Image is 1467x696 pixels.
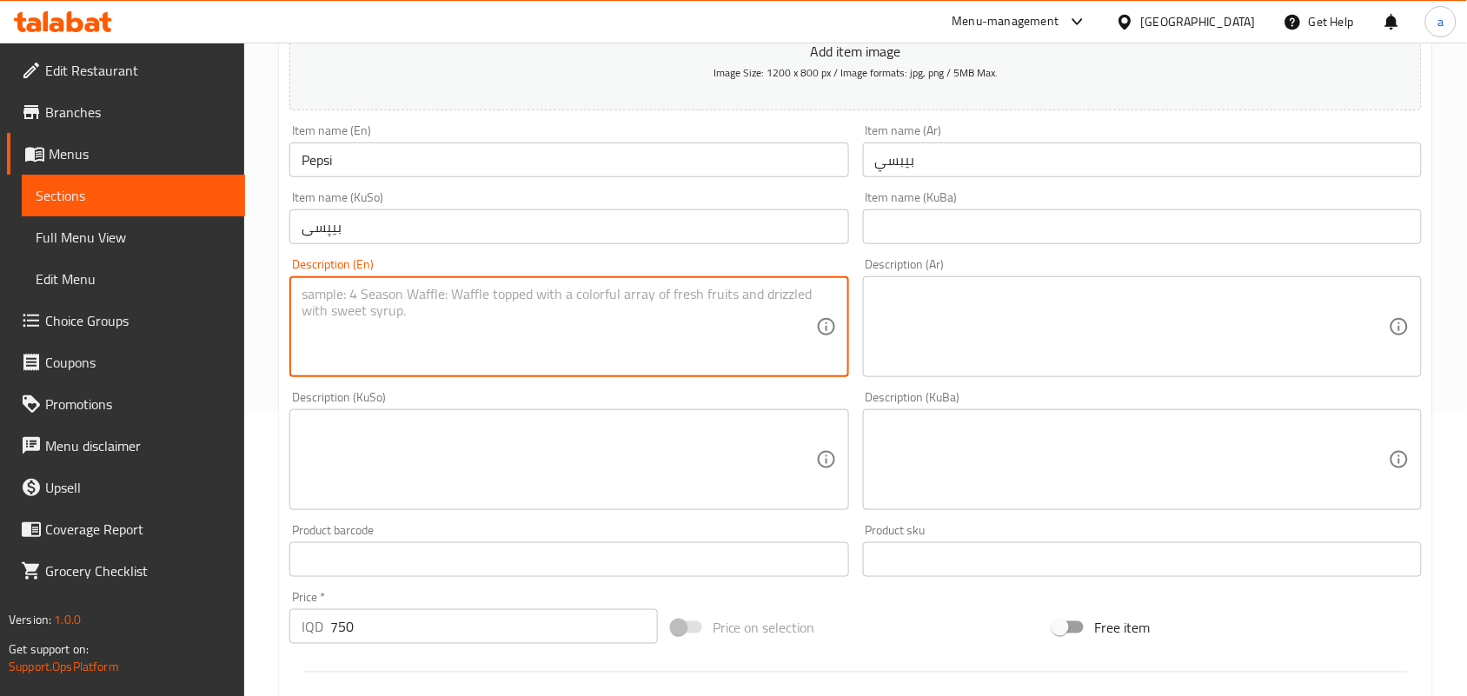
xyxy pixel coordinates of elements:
[45,560,231,581] span: Grocery Checklist
[9,655,119,678] a: Support.OpsPlatform
[330,609,658,644] input: Please enter price
[7,425,245,467] a: Menu disclaimer
[36,185,231,206] span: Sections
[45,102,231,123] span: Branches
[54,608,81,631] span: 1.0.0
[302,616,323,637] p: IQD
[22,216,245,258] a: Full Menu View
[953,11,1059,32] div: Menu-management
[7,467,245,508] a: Upsell
[45,60,231,81] span: Edit Restaurant
[863,209,1422,244] input: Enter name KuBa
[45,310,231,331] span: Choice Groups
[1094,617,1150,638] span: Free item
[45,435,231,456] span: Menu disclaimer
[22,175,245,216] a: Sections
[1437,12,1444,31] span: a
[22,258,245,300] a: Edit Menu
[863,143,1422,177] input: Enter name Ar
[7,50,245,91] a: Edit Restaurant
[9,638,89,660] span: Get support on:
[36,268,231,289] span: Edit Menu
[7,550,245,592] a: Grocery Checklist
[863,542,1422,577] input: Please enter product sku
[7,300,245,341] a: Choice Groups
[45,519,231,540] span: Coverage Report
[1141,12,1256,31] div: [GEOGRAPHIC_DATA]
[289,143,848,177] input: Enter name En
[7,383,245,425] a: Promotions
[7,91,245,133] a: Branches
[7,508,245,550] a: Coverage Report
[714,63,998,83] span: Image Size: 1200 x 800 px / Image formats: jpg, png / 5MB Max.
[713,617,815,638] span: Price on selection
[9,608,51,631] span: Version:
[45,352,231,373] span: Coupons
[36,227,231,248] span: Full Menu View
[7,341,245,383] a: Coupons
[45,477,231,498] span: Upsell
[289,209,848,244] input: Enter name KuSo
[49,143,231,164] span: Menus
[316,41,1395,62] p: Add item image
[289,542,848,577] input: Please enter product barcode
[7,133,245,175] a: Menus
[45,394,231,414] span: Promotions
